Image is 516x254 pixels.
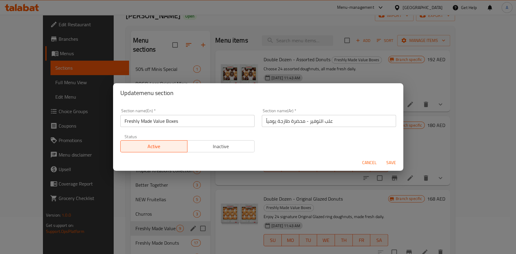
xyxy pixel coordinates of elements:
[123,142,185,151] span: Active
[120,88,396,98] h2: Update menu section
[262,115,396,127] input: Please enter section name(ar)
[120,140,188,152] button: Active
[362,159,377,167] span: Cancel
[384,159,398,167] span: Save
[187,140,255,152] button: Inactive
[120,115,255,127] input: Please enter section name(en)
[360,157,379,168] button: Cancel
[381,157,401,168] button: Save
[190,142,252,151] span: Inactive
